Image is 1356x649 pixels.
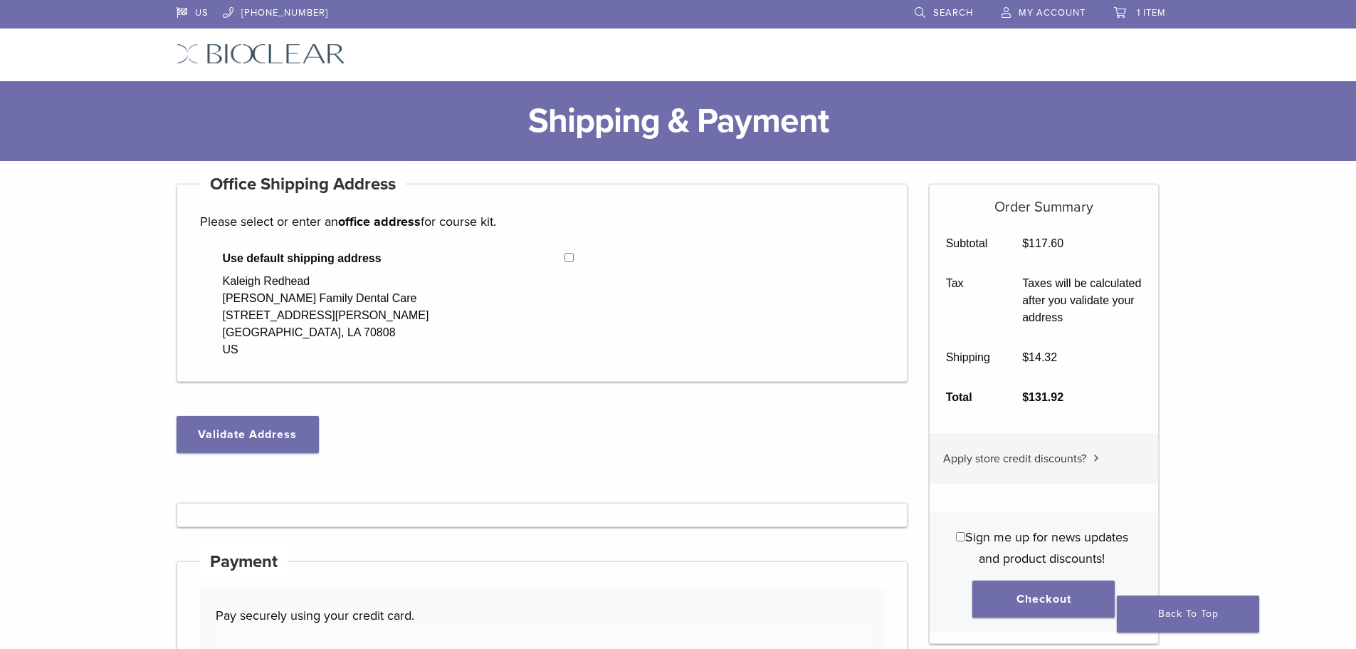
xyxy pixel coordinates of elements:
[1022,391,1063,403] bdi: 131.92
[930,378,1007,417] th: Total
[930,338,1007,378] th: Shipping
[338,214,421,229] strong: office address
[933,7,973,19] span: Search
[223,273,429,358] div: Kaleigh Redhead [PERSON_NAME] Family Dental Care [STREET_ADDRESS][PERSON_NAME] [GEOGRAPHIC_DATA],...
[943,452,1086,466] span: Apply store credit discounts?
[200,211,885,232] p: Please select or enter an for course kit.
[1022,351,1057,363] bdi: 14.32
[1022,237,1029,249] span: $
[1022,391,1029,403] span: $
[200,545,288,579] h4: Payment
[965,529,1128,566] span: Sign me up for news updates and product discounts!
[930,185,1158,216] h5: Order Summary
[956,532,965,541] input: Sign me up for news updates and product discounts!
[1022,351,1029,363] span: $
[177,43,345,64] img: Bioclear
[930,224,1007,264] th: Subtotal
[930,264,1007,338] th: Tax
[1117,596,1259,633] a: Back To Top
[1007,264,1158,338] td: Taxes will be calculated after you validate your address
[200,167,406,202] h4: Office Shipping Address
[216,605,868,626] p: Pay securely using your credit card.
[1019,7,1086,19] span: My Account
[1022,237,1063,249] bdi: 117.60
[1093,455,1099,462] img: caret.svg
[177,416,319,453] button: Validate Address
[972,581,1115,618] button: Checkout
[1137,7,1166,19] span: 1 item
[223,250,565,267] span: Use default shipping address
